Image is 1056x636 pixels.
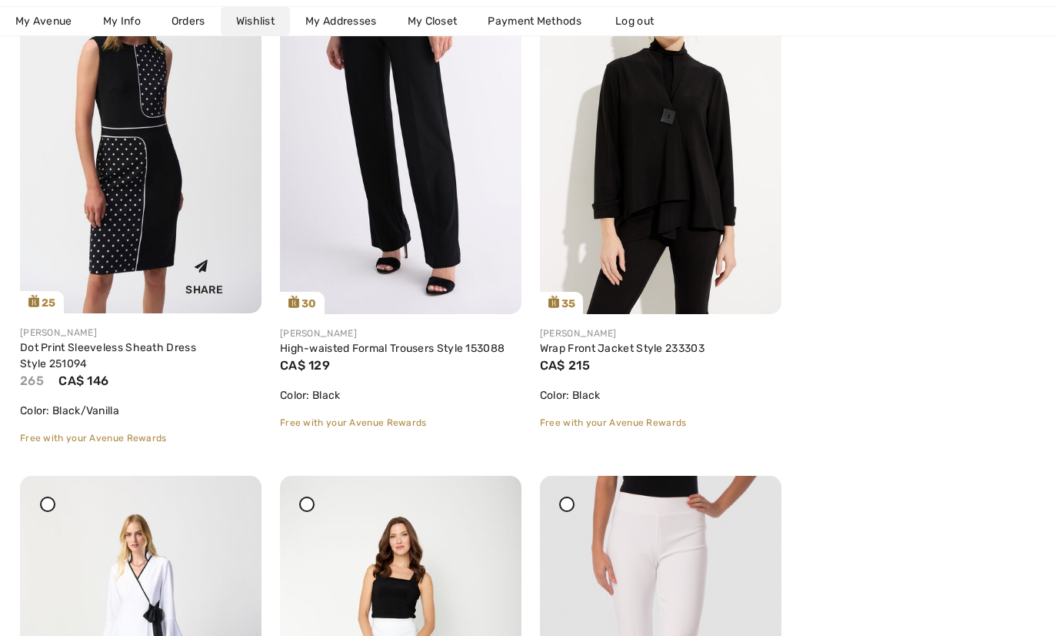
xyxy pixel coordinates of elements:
a: My Closet [392,7,473,35]
a: High-waisted Formal Trousers Style 153088 [280,342,505,355]
span: CA$ 129 [280,358,330,373]
a: My Addresses [290,7,392,35]
a: Wrap Front Jacket Style 233303 [540,342,705,355]
div: Color: Black [540,387,781,403]
a: Wishlist [221,7,290,35]
a: Dot Print Sleeveless Sheath Dress Style 251094 [20,341,196,370]
div: Share [158,247,250,302]
div: Free with your Avenue Rewards [20,431,262,445]
a: My Info [88,7,156,35]
div: [PERSON_NAME] [280,326,521,340]
span: CA$ 146 [58,373,108,388]
span: 265 [20,373,44,388]
div: [PERSON_NAME] [20,326,262,340]
div: Color: Black/Vanilla [20,403,262,419]
div: Color: Black [280,387,521,403]
a: Orders [156,7,221,35]
div: Free with your Avenue Rewards [540,416,781,430]
span: CA$ 215 [540,358,590,373]
a: Payment Methods [472,7,597,35]
span: My Avenue [15,13,72,29]
div: Free with your Avenue Rewards [280,416,521,430]
a: Log out [600,7,685,35]
div: [PERSON_NAME] [540,326,781,340]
